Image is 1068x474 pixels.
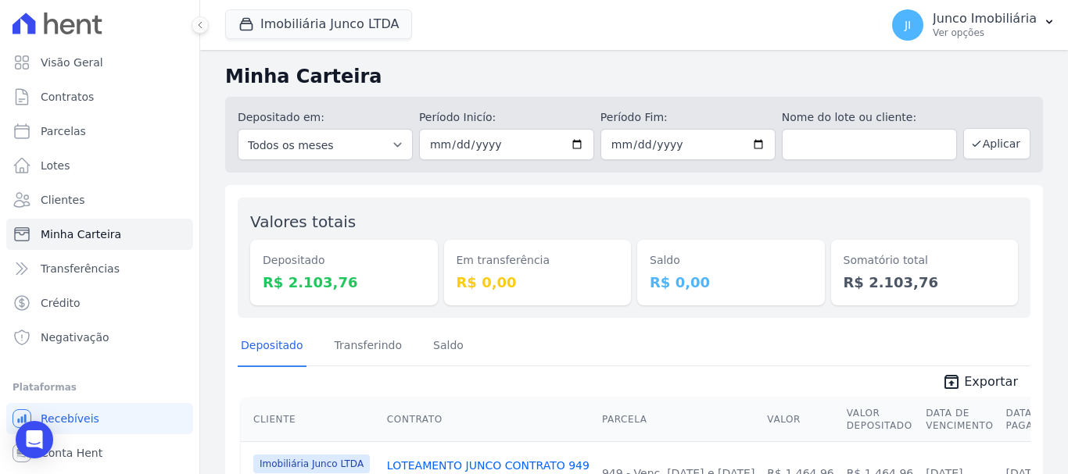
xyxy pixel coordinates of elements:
a: Conta Hent [6,437,193,469]
label: Período Inicío: [419,109,594,126]
span: Minha Carteira [41,226,121,242]
label: Período Fim: [600,109,776,126]
th: Cliente [241,397,381,442]
a: Transferindo [332,326,406,367]
dt: Em transferência [457,252,619,269]
p: Ver opções [933,27,1037,39]
button: JI Junco Imobiliária Ver opções [880,3,1068,47]
a: Saldo [430,326,467,367]
span: Negativação [41,330,109,345]
h2: Minha Carteira [225,62,1043,91]
a: unarchive Exportar [930,372,1030,394]
a: Transferências [6,253,193,284]
th: Parcela [596,397,761,442]
label: Nome do lote ou cliente: [782,109,957,126]
a: Contratos [6,81,193,112]
dt: Somatório total [844,252,1006,269]
a: Crédito [6,287,193,319]
span: Imobiliária Junco LTDA [253,454,370,473]
button: Aplicar [963,128,1030,159]
th: Valor Depositado [840,397,919,442]
a: Recebíveis [6,403,193,434]
a: Lotes [6,150,193,181]
i: unarchive [942,372,961,391]
label: Depositado em: [238,111,324,123]
span: Conta Hent [41,445,102,461]
dd: R$ 0,00 [457,272,619,293]
label: Valores totais [250,212,356,231]
span: Lotes [41,158,70,173]
span: Visão Geral [41,55,103,70]
span: Exportar [964,372,1018,391]
a: LOTEAMENTO JUNCO CONTRATO 949 [387,459,590,472]
dt: Saldo [650,252,812,269]
p: Junco Imobiliária [933,11,1037,27]
div: Open Intercom Messenger [16,421,53,458]
span: JI [905,20,911,30]
a: Minha Carteira [6,219,193,250]
dd: R$ 2.103,76 [263,272,425,293]
a: Depositado [238,326,306,367]
dd: R$ 0,00 [650,272,812,293]
a: Visão Geral [6,47,193,78]
th: Contrato [381,397,596,442]
dt: Depositado [263,252,425,269]
a: Clientes [6,184,193,216]
div: Plataformas [13,378,187,397]
button: Imobiliária Junco LTDA [225,9,412,39]
span: Contratos [41,89,94,105]
a: Negativação [6,322,193,353]
th: Data de Vencimento [919,397,999,442]
span: Crédito [41,295,81,311]
span: Parcelas [41,123,86,139]
dd: R$ 2.103,76 [844,272,1006,293]
a: Parcelas [6,116,193,147]
span: Recebíveis [41,411,99,426]
span: Transferências [41,261,120,276]
th: Valor [761,397,840,442]
span: Clientes [41,192,84,208]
